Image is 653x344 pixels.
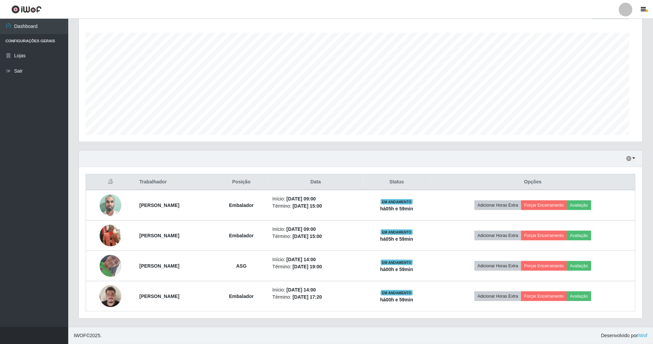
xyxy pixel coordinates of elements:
strong: há 05 h e 59 min [380,206,413,211]
strong: Embalador [229,203,253,208]
img: 1757074441917.jpeg [100,246,121,285]
span: EM ANDAMENTO [381,199,413,205]
th: Posição [215,174,269,190]
time: [DATE] 15:00 [293,234,322,239]
button: Adicionar Horas Extra [475,261,521,271]
button: Adicionar Horas Extra [475,231,521,240]
li: Término: [273,203,359,210]
span: Desenvolvido por [601,332,648,339]
time: [DATE] 17:20 [293,294,322,300]
span: © 2025 . [74,332,102,339]
button: Avaliação [567,231,591,240]
button: Forçar Encerramento [521,231,567,240]
li: Término: [273,294,359,301]
strong: [PERSON_NAME] [140,203,179,208]
th: Trabalhador [135,174,215,190]
span: IWOF [74,333,86,338]
time: [DATE] 19:00 [293,264,322,269]
a: iWof [638,333,648,338]
li: Início: [273,256,359,263]
li: Início: [273,195,359,203]
button: Forçar Encerramento [521,261,567,271]
li: Término: [273,263,359,270]
th: Data [269,174,363,190]
li: Início: [273,226,359,233]
strong: Embalador [229,233,253,238]
img: 1701355705796.jpeg [100,282,121,311]
li: Início: [273,286,359,294]
span: EM ANDAMENTO [381,260,413,265]
strong: há 00 h e 59 min [380,267,413,272]
th: Opções [431,174,636,190]
strong: [PERSON_NAME] [140,294,179,299]
strong: ASG [236,263,246,269]
img: CoreUI Logo [11,5,42,14]
strong: há 00 h e 59 min [380,297,413,302]
span: EM ANDAMENTO [381,229,413,235]
img: 1753635864219.jpeg [100,216,121,255]
span: EM ANDAMENTO [381,290,413,296]
button: Adicionar Horas Extra [475,200,521,210]
th: Status [363,174,431,190]
li: Término: [273,233,359,240]
strong: [PERSON_NAME] [140,233,179,238]
time: [DATE] 09:00 [287,196,316,201]
button: Avaliação [567,261,591,271]
button: Forçar Encerramento [521,200,567,210]
button: Avaliação [567,291,591,301]
strong: [PERSON_NAME] [140,263,179,269]
strong: há 05 h e 59 min [380,236,413,242]
time: [DATE] 14:00 [287,257,316,262]
time: [DATE] 09:00 [287,226,316,232]
strong: Embalador [229,294,253,299]
time: [DATE] 14:00 [287,287,316,293]
button: Adicionar Horas Extra [475,291,521,301]
img: 1751466407656.jpeg [100,191,121,220]
time: [DATE] 15:00 [293,203,322,209]
button: Avaliação [567,200,591,210]
button: Forçar Encerramento [521,291,567,301]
